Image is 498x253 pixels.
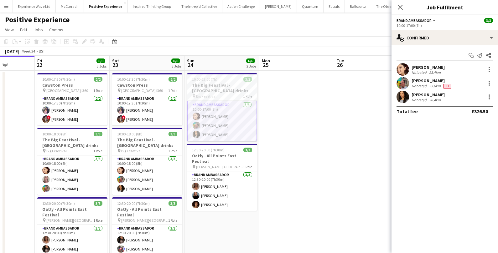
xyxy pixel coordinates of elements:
div: 10:00-17:00 (7h) [397,23,493,28]
h3: Cawston Press [112,82,182,88]
div: BST [39,49,45,53]
span: 12:30-20:00 (7h30m) [117,201,150,206]
span: 3/3 [169,132,177,136]
app-card-role: Brand Ambassador2/210:00-17:30 (7h30m)[PERSON_NAME]![PERSON_NAME] [37,95,107,125]
h3: The Big Feastival - [GEOGRAPHIC_DATA] drinks [37,137,107,148]
h3: Oatly - All Points East Festival [112,206,182,218]
div: 3 Jobs [172,64,181,68]
span: 1 Role [93,218,102,223]
span: 22 [36,61,42,68]
span: 3/3 [94,201,102,206]
span: 12:30-20:00 (7h30m) [192,148,225,152]
span: 10:00-17:00 (7h) [192,77,217,82]
span: Sun [187,58,195,63]
span: View [5,27,14,33]
div: 10:00-18:00 (8h)3/3The Big Feastival - [GEOGRAPHIC_DATA] drinks Big Feastival1 RoleBrand Ambassad... [112,128,182,195]
button: McCurrach [56,0,84,13]
span: 1 Role [168,218,177,223]
app-job-card: 10:00-17:30 (7h30m)2/2Cawston Press [GEOGRAPHIC_DATA] i3601 RoleBrand Ambassador2/210:00-17:30 (7... [112,73,182,125]
span: 3/3 [484,18,493,23]
app-card-role: Brand Ambassador2/210:00-17:30 (7h30m)[PERSON_NAME]![PERSON_NAME] [112,95,182,125]
h3: The Big Feastival - [GEOGRAPHIC_DATA] drinks [187,82,257,94]
div: Crew has different fees then in role [442,83,453,89]
span: 26 [336,61,344,68]
span: Comms [49,27,63,33]
app-card-role: Brand Ambassador3/312:30-20:00 (7h30m)[PERSON_NAME][PERSON_NAME][PERSON_NAME] [187,171,257,211]
button: Action Challenge [222,0,260,13]
button: Inspired Thinking Group [128,0,176,13]
span: Big Feastival [46,149,67,153]
div: £326.50 [471,108,488,114]
span: Edit [20,27,27,33]
span: Mon [262,58,270,63]
span: 1 Role [243,94,252,99]
span: 10:00-18:00 (8h) [42,132,68,136]
div: [PERSON_NAME] [412,92,445,98]
span: 3/3 [243,77,252,82]
app-job-card: 10:00-18:00 (8h)3/3The Big Feastival - [GEOGRAPHIC_DATA] drinks Big Feastival1 RoleBrand Ambassad... [37,128,107,195]
div: [PERSON_NAME] [412,78,453,83]
span: Big Feastival [196,94,216,99]
button: Positive Experience [84,0,128,13]
div: Confirmed [392,30,498,45]
button: Equals [324,0,345,13]
span: 3/3 [94,132,102,136]
span: Tue [337,58,344,63]
span: Fee [443,84,451,89]
div: 23.4km [428,70,442,75]
span: 1 Role [93,88,102,93]
app-card-role: Brand Ambassador3/310:00-18:00 (8h)[PERSON_NAME][PERSON_NAME][PERSON_NAME] [112,155,182,195]
span: [GEOGRAPHIC_DATA] i360 [46,88,88,93]
span: Fri [37,58,42,63]
app-job-card: 10:00-17:00 (7h)3/3The Big Feastival - [GEOGRAPHIC_DATA] drinks Big Feastival1 RoleBrand Ambassad... [187,73,257,141]
span: 6/6 [246,58,255,63]
a: Edit [18,26,30,34]
button: Ballsportz [345,0,371,13]
span: [PERSON_NAME][GEOGRAPHIC_DATA] [46,218,93,223]
span: 12:30-20:00 (7h30m) [42,201,75,206]
app-job-card: 12:30-20:00 (7h30m)3/3Oatly - All Points East Festival [PERSON_NAME][GEOGRAPHIC_DATA]1 RoleBrand ... [187,144,257,211]
a: View [3,26,16,34]
span: Sat [112,58,119,63]
app-card-role: Brand Ambassador3/310:00-17:00 (7h)[PERSON_NAME][PERSON_NAME][PERSON_NAME] [187,101,257,141]
app-card-role: Brand Ambassador3/310:00-18:00 (8h)[PERSON_NAME][PERSON_NAME][PERSON_NAME] [37,155,107,195]
span: 3/3 [243,148,252,152]
div: [DATE] [5,48,19,54]
span: Big Feastival [121,149,142,153]
span: 8/8 [96,58,105,63]
span: 1 Role [168,88,177,93]
a: Jobs [31,26,45,34]
div: [PERSON_NAME] [412,64,445,70]
h3: Oatly - All Points East Festival [37,206,107,218]
h3: The Big Feastival - [GEOGRAPHIC_DATA] drinks [112,137,182,148]
span: ! [47,115,51,119]
span: Week 34 [21,49,36,53]
span: 10:00-18:00 (8h) [117,132,143,136]
span: 1 Role [93,149,102,153]
span: Jobs [34,27,43,33]
span: [PERSON_NAME][GEOGRAPHIC_DATA] [196,164,243,169]
span: 10:00-17:30 (7h30m) [42,77,75,82]
div: 2 Jobs [246,64,256,68]
div: Not rated [412,83,428,89]
h1: Positive Experience [5,15,70,24]
span: ! [122,115,126,119]
h3: Cawston Press [37,82,107,88]
span: [PERSON_NAME][GEOGRAPHIC_DATA] [121,218,168,223]
span: Brand Ambassador [397,18,432,23]
div: 36.4km [428,98,442,102]
span: 25 [261,61,270,68]
app-job-card: 10:00-17:30 (7h30m)2/2Cawston Press [GEOGRAPHIC_DATA] i3601 RoleBrand Ambassador2/210:00-17:30 (7... [37,73,107,125]
span: 10:00-17:30 (7h30m) [117,77,150,82]
span: 3/3 [169,201,177,206]
button: Experience Wave Ltd [13,0,56,13]
span: 24 [186,61,195,68]
div: Total fee [397,108,418,114]
a: Comms [47,26,66,34]
div: 3 Jobs [97,64,106,68]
